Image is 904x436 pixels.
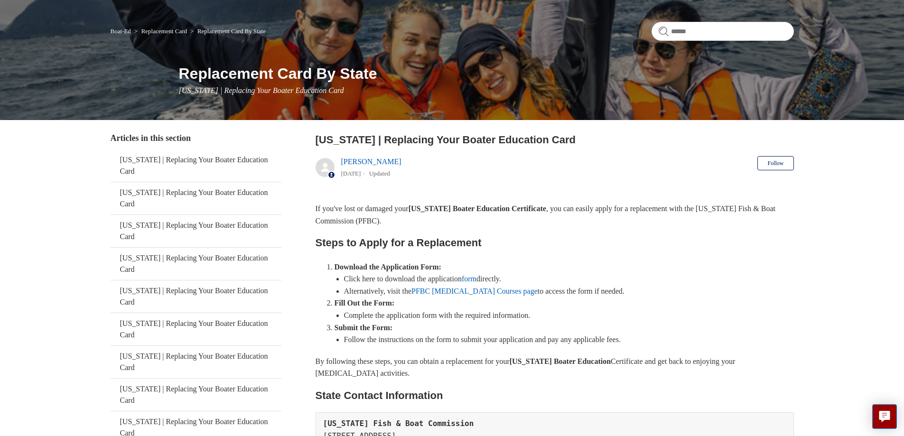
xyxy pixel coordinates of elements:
button: Live chat [872,404,897,429]
time: 05/22/2024, 12:06 [341,170,361,177]
li: Replacement Card [132,28,188,35]
a: [US_STATE] | Replacing Your Boater Education Card [111,379,281,411]
h2: Steps to Apply for a Replacement [316,234,794,251]
strong: [US_STATE] Boater Education Certificate [409,204,546,213]
a: form [462,275,476,283]
a: [US_STATE] | Replacing Your Boater Education Card [111,313,281,345]
h2: Pennsylvania | Replacing Your Boater Education Card [316,132,794,148]
a: Replacement Card [141,28,187,35]
li: Replacement Card By State [188,28,266,35]
strong: [US_STATE] Boater Education [510,357,611,365]
a: [US_STATE] | Replacing Your Boater Education Card [111,346,281,378]
input: Search [652,22,794,41]
a: [US_STATE] | Replacing Your Boater Education Card [111,215,281,247]
button: Follow Article [757,156,793,170]
h1: Replacement Card By State [179,62,794,85]
p: By following these steps, you can obtain a replacement for your Certificate and get back to enjoy... [316,355,794,380]
li: Follow the instructions on the form to submit your application and pay any applicable fees. [344,334,794,346]
a: [US_STATE] | Replacing Your Boater Education Card [111,182,281,214]
a: [US_STATE] | Replacing Your Boater Education Card [111,149,281,182]
a: [US_STATE] | Replacing Your Boater Education Card [111,280,281,313]
strong: Fill Out the Form: [335,299,395,307]
li: Complete the application form with the required information. [344,309,794,322]
a: Boat-Ed [111,28,131,35]
strong: [US_STATE] Fish & Boat Commission [323,419,474,428]
a: PFBC [MEDICAL_DATA] Courses page [411,287,538,295]
a: Replacement Card By State [197,28,266,35]
a: [PERSON_NAME] [341,158,401,166]
p: If you've lost or damaged your , you can easily apply for a replacement with the [US_STATE] Fish ... [316,203,794,227]
span: Articles in this section [111,133,191,143]
li: Updated [369,170,390,177]
li: Alternatively, visit the to access the form if needed. [344,285,794,297]
li: Boat-Ed [111,28,133,35]
a: [US_STATE] | Replacing Your Boater Education Card [111,248,281,280]
span: [US_STATE] | Replacing Your Boater Education Card [179,86,344,94]
li: Click here to download the application directly. [344,273,794,285]
strong: Submit the Form: [335,324,393,332]
strong: Download the Application Form: [335,263,441,271]
h2: State Contact Information [316,387,794,404]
